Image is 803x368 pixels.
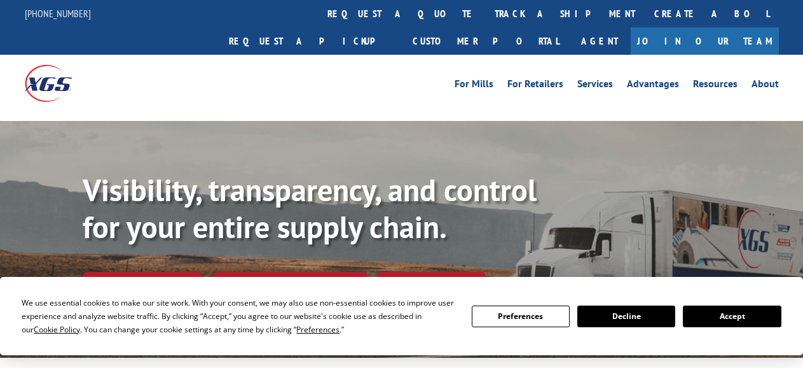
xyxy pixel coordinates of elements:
span: Cookie Policy [34,324,80,335]
a: Request a pickup [219,27,403,55]
button: Preferences [472,306,570,327]
a: For Retailers [507,79,563,93]
a: [PHONE_NUMBER] [25,7,91,20]
a: Join Our Team [631,27,779,55]
b: Visibility, transparency, and control for your entire supply chain. [83,170,537,246]
button: Accept [683,306,781,327]
a: XGS ASSISTANT [377,272,486,299]
a: Services [577,79,613,93]
a: Agent [568,27,631,55]
a: Calculate transit time [212,272,367,299]
a: Track shipment [83,272,202,299]
a: Customer Portal [403,27,568,55]
a: Advantages [627,79,679,93]
a: About [752,79,779,93]
div: We use essential cookies to make our site work. With your consent, we may also use non-essential ... [22,296,456,336]
span: Preferences [296,324,340,335]
a: For Mills [455,79,493,93]
button: Decline [577,306,675,327]
a: Resources [693,79,738,93]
